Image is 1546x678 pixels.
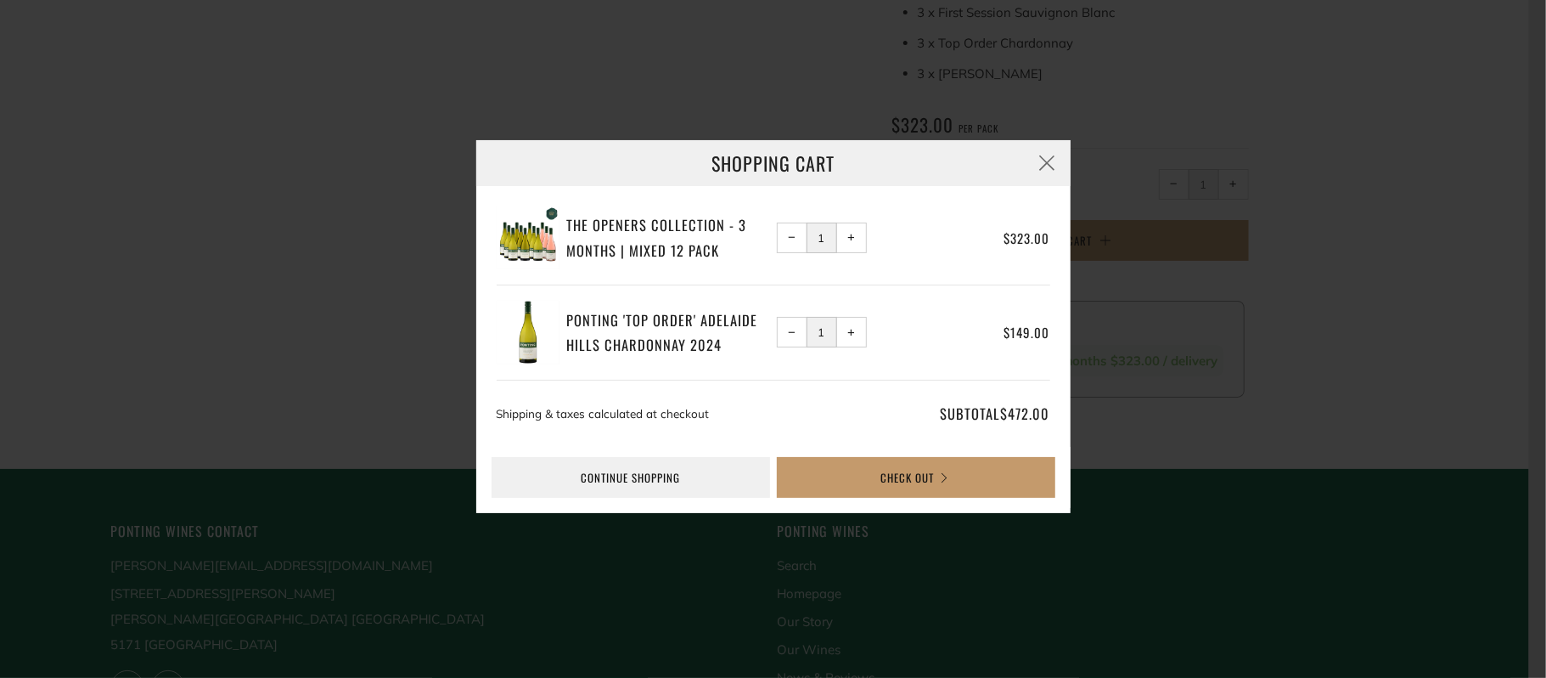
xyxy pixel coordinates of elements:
input: quantity [807,317,837,347]
span: − [788,234,795,241]
a: Ponting 'Top Order' Adelaide Hills Chardonnay 2024 [566,308,770,358]
p: Subtotal [870,401,1050,427]
span: $472.00 [1000,403,1049,424]
a: Continue shopping [492,457,770,498]
span: + [847,234,855,241]
h3: Shopping Cart [476,140,1071,186]
button: Check Out [777,457,1055,498]
img: The Openers Collection - 3 Months | Mixed 12 Pack [497,206,560,270]
img: Ponting 'Top Order' Adelaide Hills Chardonnay 2024 [497,301,560,364]
span: $149.00 [1004,323,1050,342]
span: − [788,329,795,336]
span: $323.00 [1004,229,1050,247]
span: + [847,329,855,336]
input: quantity [807,223,837,253]
a: The Openers Collection - 3 Months | Mixed 12 Pack [566,212,770,263]
button: Close (Esc) [1025,140,1071,186]
p: Shipping & taxes calculated at checkout [497,401,863,427]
